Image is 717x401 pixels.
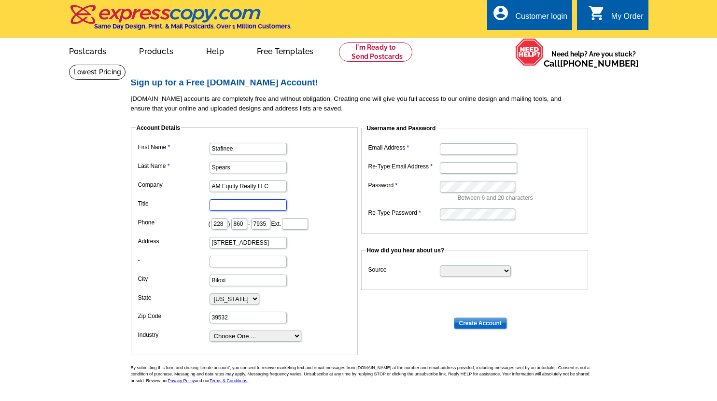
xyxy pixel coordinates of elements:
legend: Username and Password [366,124,437,133]
a: Same Day Design, Print, & Mail Postcards. Over 1 Million Customers. [69,12,292,30]
label: First Name [138,143,209,152]
input: Create Account [454,318,507,329]
i: account_circle [492,4,509,22]
label: Industry [138,331,209,339]
a: Privacy Policy [168,378,195,383]
a: Postcards [54,39,122,62]
label: Source [368,265,439,274]
label: State [138,293,209,302]
dd: ( ) - Ext. [136,216,353,231]
label: Phone [138,218,209,227]
label: Last Name [138,162,209,170]
iframe: LiveChat chat widget [524,177,717,401]
span: Need help? Are you stuck? [544,49,644,69]
label: - [138,256,209,264]
legend: How did you hear about us? [366,246,446,255]
div: My Order [611,12,644,26]
span: Call [544,58,639,69]
label: Title [138,199,209,208]
div: Customer login [515,12,567,26]
a: Products [124,39,189,62]
label: Address [138,237,209,246]
a: Help [191,39,239,62]
p: By submitting this form and clicking 'create account', you consent to receive marketing text and ... [131,365,594,385]
a: [PHONE_NUMBER] [560,58,639,69]
a: Free Templates [241,39,329,62]
label: City [138,275,209,283]
label: Zip Code [138,312,209,320]
legend: Account Details [136,124,182,132]
h2: Sign up for a Free [DOMAIN_NAME] Account! [131,78,594,88]
a: Terms & Conditions. [210,378,249,383]
label: Re-Type Email Address [368,162,439,171]
label: Re-Type Password [368,208,439,217]
p: Between 6 and 20 characters [458,194,583,202]
i: shopping_cart [588,4,605,22]
p: [DOMAIN_NAME] accounts are completely free and without obligation. Creating one will give you ful... [131,94,594,113]
a: account_circle Customer login [492,11,567,23]
label: Email Address [368,143,439,152]
h4: Same Day Design, Print, & Mail Postcards. Over 1 Million Customers. [94,23,292,30]
label: Password [368,181,439,190]
img: help [515,38,544,66]
a: shopping_cart My Order [588,11,644,23]
label: Company [138,180,209,189]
